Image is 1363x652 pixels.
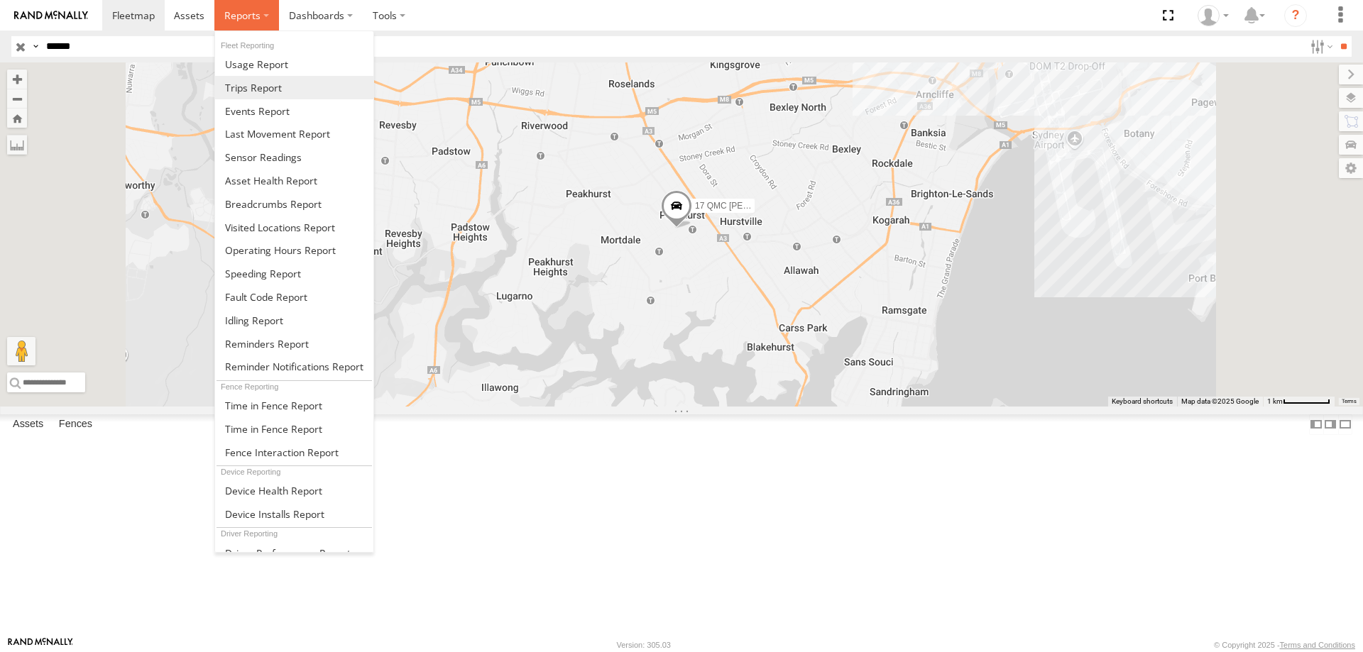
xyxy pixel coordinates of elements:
a: Time in Fences Report [215,394,373,417]
a: Last Movement Report [215,122,373,145]
i: ? [1284,4,1307,27]
a: Breadcrumbs Report [215,192,373,216]
label: Measure [7,135,27,155]
a: Asset Health Report [215,169,373,192]
button: Drag Pegman onto the map to open Street View [7,337,35,365]
label: Search Filter Options [1305,36,1335,57]
a: Visit our Website [8,638,73,652]
button: Zoom in [7,70,27,89]
a: Fence Interaction Report [215,441,373,464]
label: Map Settings [1339,158,1363,178]
a: Visited Locations Report [215,216,373,239]
button: Zoom out [7,89,27,109]
a: Service Reminder Notifications Report [215,355,373,379]
a: Time in Fences Report [215,417,373,441]
div: Version: 305.03 [617,641,671,649]
a: Full Events Report [215,99,373,123]
button: Zoom Home [7,109,27,128]
label: Fences [52,414,99,434]
div: Muhammad Salman [1193,5,1234,26]
a: Driver Performance Report [215,541,373,565]
a: Sensor Readings [215,145,373,169]
a: Fleet Speed Report [215,262,373,285]
a: Terms and Conditions [1280,641,1355,649]
div: © Copyright 2025 - [1214,641,1355,649]
a: Terms [1342,399,1357,404]
label: Hide Summary Table [1338,414,1352,435]
label: Dock Summary Table to the Right [1323,414,1337,435]
a: Asset Operating Hours Report [215,238,373,262]
label: Dock Summary Table to the Left [1309,414,1323,435]
a: Fault Code Report [215,285,373,309]
img: rand-logo.svg [14,11,88,21]
button: Map scale: 1 km per 63 pixels [1263,397,1335,407]
label: Search Query [30,36,41,57]
a: Usage Report [215,53,373,76]
span: 1 km [1267,397,1283,405]
a: Reminders Report [215,332,373,355]
label: Assets [6,414,50,434]
a: Trips Report [215,76,373,99]
a: Device Installs Report [215,502,373,526]
a: Device Health Report [215,479,373,502]
span: 17 QMC [PERSON_NAME] [695,201,799,211]
a: Idling Report [215,309,373,332]
span: Map data ©2025 Google [1181,397,1259,405]
button: Keyboard shortcuts [1112,397,1173,407]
